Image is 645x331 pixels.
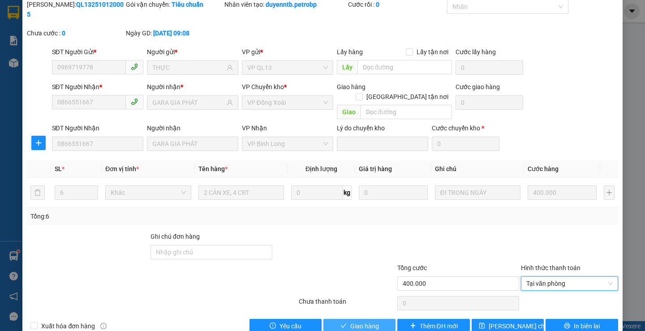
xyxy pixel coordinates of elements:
input: Ghi chú đơn hàng [150,245,272,259]
div: VP Nhận [242,123,333,133]
input: Cước giao hàng [456,95,523,110]
th: Ghi chú [431,160,524,178]
b: [DATE] 09:08 [153,30,189,37]
span: Nhận: [70,9,91,18]
span: Tại văn phòng [526,277,613,290]
div: Tổng: 6 [30,211,249,221]
span: Đơn vị tính [105,165,139,172]
input: Dọc đường [357,60,452,74]
span: Yêu cầu [279,321,301,331]
span: Giao hàng [350,321,379,331]
button: delete [30,185,45,200]
span: Giao [337,105,361,119]
div: CHÚ ĐÁNG [70,29,131,40]
span: Tên hàng [198,165,228,172]
span: phone [131,98,138,105]
div: VP gửi [242,47,333,57]
span: save [479,322,485,330]
b: duyenntb.petrobp [266,1,317,8]
label: Hình thức thanh toán [521,264,580,271]
span: [GEOGRAPHIC_DATA] tận nơi [363,92,452,102]
span: Thêm ĐH mới [420,321,458,331]
b: Tiêu chuẩn [172,1,203,8]
span: Tổng cước [397,264,427,271]
span: Định lượng [305,165,337,172]
span: Lấy tận nơi [413,47,452,57]
input: 0 [359,185,428,200]
div: SĐT Người Nhận [52,123,143,133]
input: Cước lấy hàng [456,60,523,75]
div: VP Quận 5 [70,8,131,29]
div: Chưa cước : [27,28,124,38]
div: SĐT Người Gửi [52,47,143,57]
div: Lý do chuyển kho [337,123,428,133]
span: SL [55,165,62,172]
div: VP Bình Long [8,8,64,29]
span: Xuất hóa đơn hàng [38,321,99,331]
span: Lấy hàng [337,48,363,56]
button: plus [604,185,615,200]
b: 0 [376,1,379,8]
div: Người nhận [147,123,238,133]
input: VD: Bàn, Ghế [198,185,284,200]
label: Ghi chú đơn hàng [150,233,200,240]
span: printer [564,322,570,330]
div: Người nhận [147,82,238,92]
div: SĐT Người Nhận [52,82,143,92]
button: plus [31,136,46,150]
label: Cước giao hàng [456,83,500,90]
span: user [227,99,233,106]
span: In biên lai [574,321,600,331]
span: user [227,64,233,71]
span: plus [410,322,416,330]
label: Cước lấy hàng [456,48,496,56]
div: Chưa thanh toán [298,297,397,312]
span: Cước hàng [528,165,559,172]
span: Gửi: [8,9,21,18]
b: 0 [62,30,65,37]
span: phone [131,63,138,70]
span: exclamation-circle [270,322,276,330]
span: kg [343,185,352,200]
div: Ngày GD: [126,28,223,38]
div: Cước chuyển kho [432,123,499,133]
span: info-circle [100,323,107,329]
span: VP QL13 [247,61,328,74]
span: VP Đồng Xoài [247,96,328,109]
div: CƯỜNG TÂN KHAI [8,29,64,51]
span: plus [32,139,45,146]
span: Giao hàng [337,83,365,90]
span: Lấy [337,60,357,74]
span: [PERSON_NAME] chuyển hoàn [489,321,574,331]
input: Ghi Chú [435,185,520,200]
span: check [340,322,347,330]
input: Tên người nhận [152,98,225,107]
input: 0 [528,185,597,200]
div: Người gửi [147,47,238,57]
span: VP Chuyển kho [242,83,284,90]
input: Tên người gửi [152,63,225,73]
span: VP Bình Long [247,137,328,150]
input: Dọc đường [361,105,452,119]
span: Khác [111,186,185,199]
span: Giá trị hàng [359,165,392,172]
